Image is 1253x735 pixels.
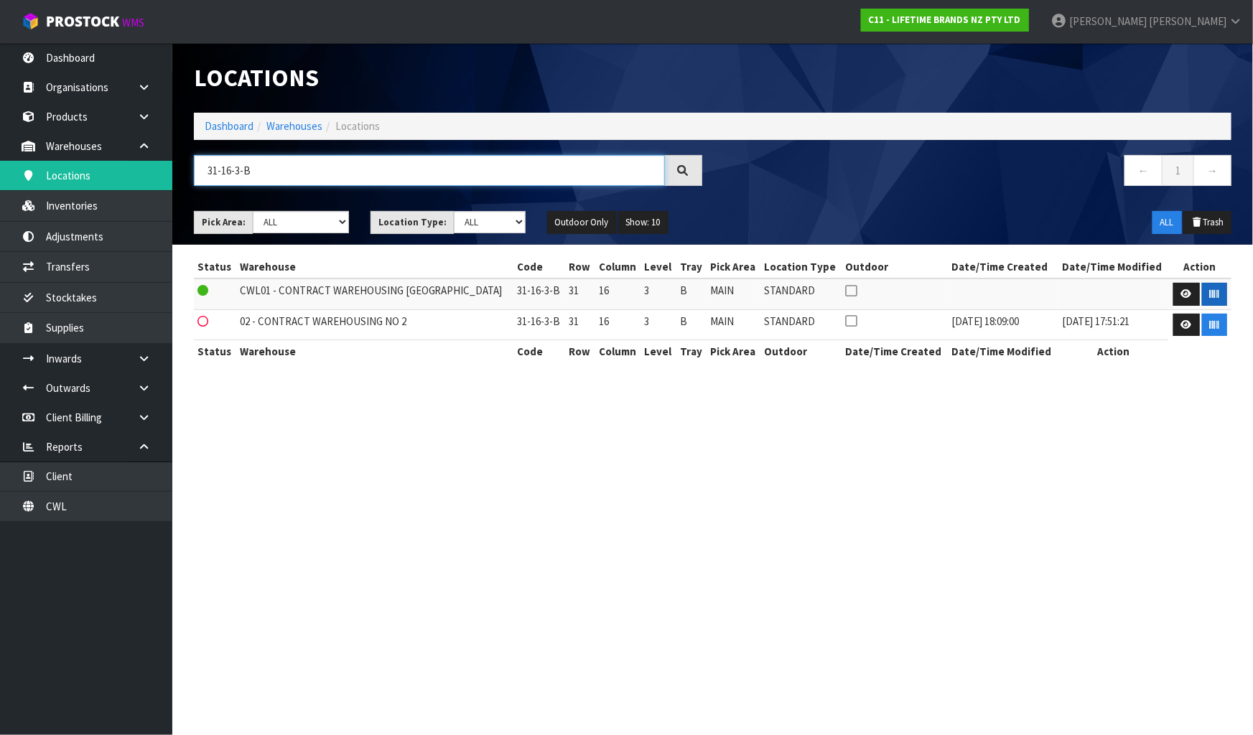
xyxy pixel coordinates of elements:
th: Pick Area [707,340,760,362]
strong: C11 - LIFETIME BRANDS NZ PTY LTD [869,14,1021,26]
th: Level [641,340,676,362]
td: MAIN [707,309,760,340]
input: Search locations [194,155,665,186]
td: 3 [641,278,676,309]
a: → [1193,155,1231,186]
td: [DATE] 18:09:00 [949,309,1058,340]
td: 02 - CONTRACT WAREHOUSING NO 2 [236,309,514,340]
td: STANDARD [760,278,842,309]
th: Status [194,256,236,278]
th: Outdoor [760,340,842,362]
td: 31 [566,309,595,340]
a: 1 [1162,155,1194,186]
th: Date/Time Modified [949,340,1058,362]
strong: Location Type: [378,216,447,228]
th: Row [566,340,595,362]
th: Action [1058,340,1168,362]
td: 31 [566,278,595,309]
th: Code [514,256,566,278]
img: cube-alt.png [22,12,39,30]
td: CWL01 - CONTRACT WAREHOUSING [GEOGRAPHIC_DATA] [236,278,514,309]
th: Tray [676,256,707,278]
button: Outdoor Only [547,211,617,234]
td: [DATE] 17:51:21 [1058,309,1168,340]
span: [PERSON_NAME] [1069,14,1147,28]
span: Locations [335,119,380,133]
td: 31-16-3-B [514,309,566,340]
th: Location Type [760,256,842,278]
strong: Pick Area: [202,216,246,228]
th: Pick Area [707,256,760,278]
td: B [676,309,707,340]
th: Date/Time Created [949,256,1058,278]
span: [PERSON_NAME] [1149,14,1226,28]
a: Dashboard [205,119,253,133]
th: Status [194,340,236,362]
th: Outdoor [842,256,949,278]
td: 16 [595,309,641,340]
th: Row [566,256,595,278]
td: B [676,278,707,309]
button: Show: 10 [618,211,669,234]
td: 16 [595,278,641,309]
button: ALL [1152,211,1182,234]
th: Tray [676,340,707,362]
td: STANDARD [760,309,842,340]
th: Date/Time Modified [1058,256,1168,278]
h1: Locations [194,65,702,91]
th: Code [514,340,566,362]
td: 3 [641,309,676,340]
a: C11 - LIFETIME BRANDS NZ PTY LTD [861,9,1029,32]
span: ProStock [46,12,119,31]
th: Level [641,256,676,278]
th: Warehouse [236,340,514,362]
th: Column [595,340,641,362]
a: ← [1124,155,1163,186]
th: Action [1168,256,1231,278]
nav: Page navigation [724,155,1232,190]
td: 31-16-3-B [514,278,566,309]
th: Warehouse [236,256,514,278]
th: Date/Time Created [842,340,949,362]
small: WMS [122,16,144,29]
button: Trash [1183,211,1231,234]
td: MAIN [707,278,760,309]
a: Warehouses [266,119,322,133]
th: Column [595,256,641,278]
